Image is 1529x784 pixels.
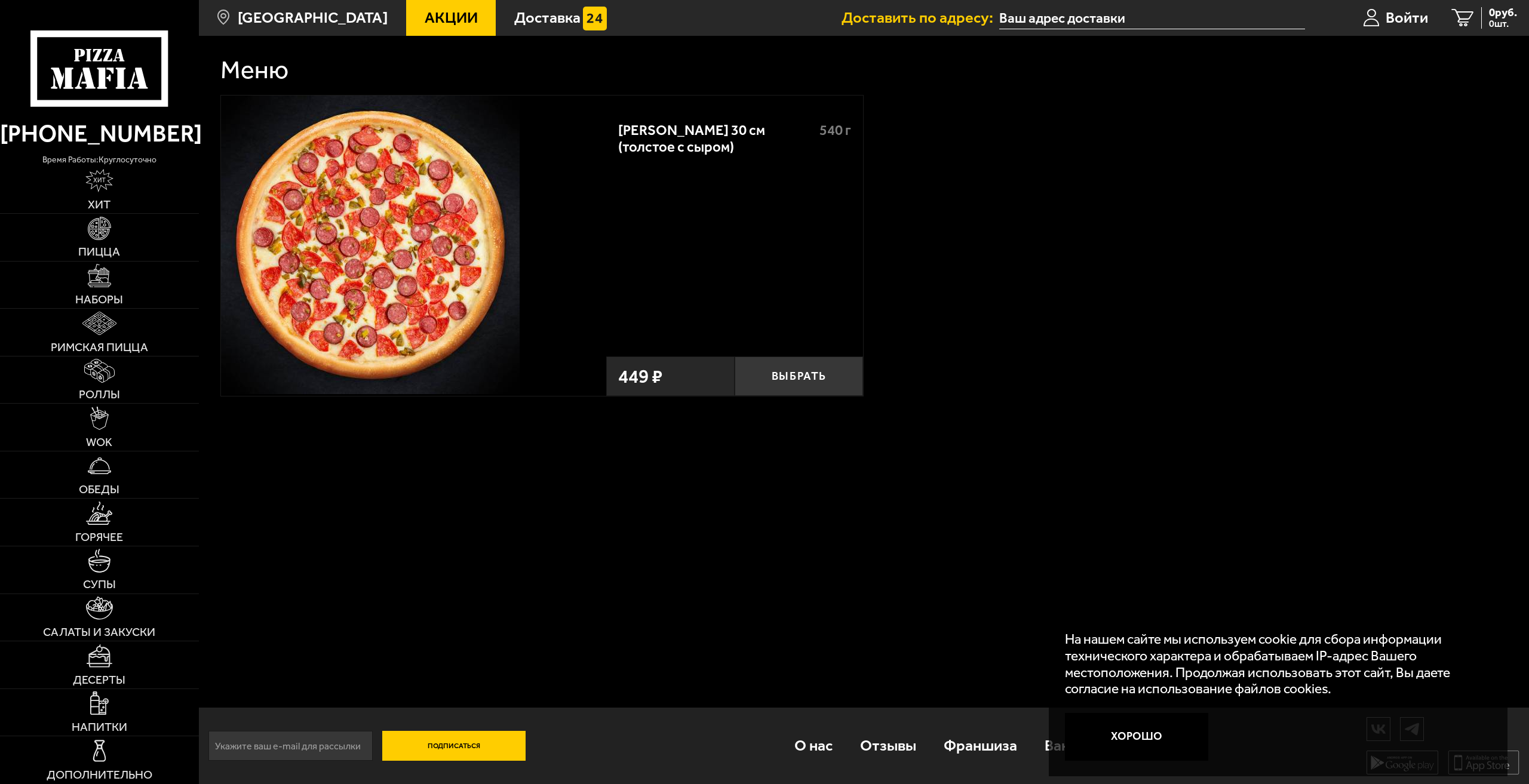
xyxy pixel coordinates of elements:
a: Франшиза [930,720,1031,771]
span: Дополнительно [47,769,152,781]
button: Хорошо [1065,713,1208,761]
span: Акции [425,10,478,26]
span: 0 руб. [1489,7,1517,19]
h1: Меню [220,57,288,83]
div: [PERSON_NAME] 30 см (толстое с сыром) [618,122,807,156]
span: Наборы [75,294,123,306]
span: Доставить по адресу: [842,10,999,26]
a: Вакансии [1031,720,1123,771]
button: Подписаться [382,731,526,761]
span: Доставка [514,10,581,26]
img: 15daf4d41897b9f0e9f617042186c801.svg [583,7,607,30]
a: О нас [781,720,846,771]
span: Войти [1386,10,1428,26]
button: Выбрать [735,356,863,395]
span: WOK [86,436,112,448]
input: Ваш адрес доставки [999,7,1305,29]
img: Тони Пепперони 30 см (толстое с сыром) [221,96,520,394]
span: Напитки [72,721,127,733]
span: 540 г [819,122,851,139]
span: Салаты и закуски [43,626,155,638]
p: На нашем сайте мы используем cookie для сбора информации технического характера и обрабатываем IP... [1065,631,1485,697]
span: [GEOGRAPHIC_DATA] [238,10,388,26]
input: Укажите ваш e-mail для рассылки [208,731,373,761]
span: Римская пицца [51,342,148,353]
span: Десерты [73,674,125,686]
span: Пицца [78,246,120,258]
span: Горячее [75,531,123,543]
a: Отзывы [846,720,930,771]
span: Хит [88,199,110,211]
span: Обеды [79,484,119,496]
span: Супы [83,579,116,591]
span: Роллы [79,389,120,401]
span: 0 шт. [1489,19,1517,29]
a: Тони Пепперони 30 см (толстое с сыром) [221,96,606,396]
span: 449 ₽ [618,367,662,386]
